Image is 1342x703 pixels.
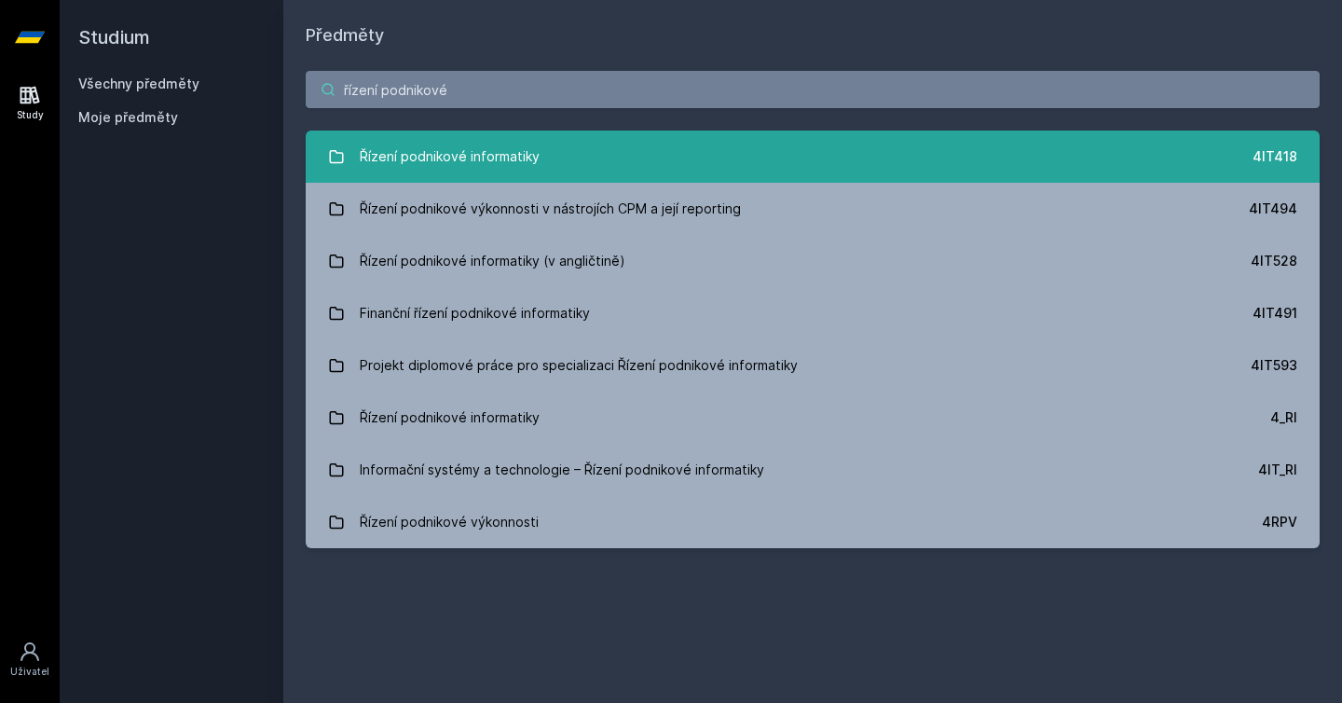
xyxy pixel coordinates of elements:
[306,339,1320,392] a: Projekt diplomové práce pro specializaci Řízení podnikové informatiky 4IT593
[78,108,178,127] span: Moje předměty
[306,235,1320,287] a: Řízení podnikové informatiky (v angličtině) 4IT528
[1253,147,1297,166] div: 4IT418
[360,347,798,384] div: Projekt diplomové práce pro specializaci Řízení podnikové informatiky
[306,496,1320,548] a: Řízení podnikové výkonnosti 4RPV
[306,287,1320,339] a: Finanční řízení podnikové informatiky 4IT491
[1253,304,1297,323] div: 4IT491
[360,295,590,332] div: Finanční řízení podnikové informatiky
[306,444,1320,496] a: Informační systémy a technologie – Řízení podnikové informatiky 4IT_RI
[360,190,741,227] div: Řízení podnikové výkonnosti v nástrojích CPM a její reporting
[1249,200,1297,218] div: 4IT494
[10,665,49,679] div: Uživatel
[360,451,764,489] div: Informační systémy a technologie – Řízení podnikové informatiky
[360,503,539,541] div: Řízení podnikové výkonnosti
[360,242,625,280] div: Řízení podnikové informatiky (v angličtině)
[1258,461,1297,479] div: 4IT_RI
[1251,356,1297,375] div: 4IT593
[4,75,56,131] a: Study
[1251,252,1297,270] div: 4IT528
[306,131,1320,183] a: Řízení podnikové informatiky 4IT418
[1270,408,1297,427] div: 4_RI
[360,399,540,436] div: Řízení podnikové informatiky
[1262,513,1297,531] div: 4RPV
[306,183,1320,235] a: Řízení podnikové výkonnosti v nástrojích CPM a její reporting 4IT494
[306,71,1320,108] input: Název nebo ident předmětu…
[306,392,1320,444] a: Řízení podnikové informatiky 4_RI
[17,108,44,122] div: Study
[4,631,56,688] a: Uživatel
[306,22,1320,48] h1: Předměty
[360,138,540,175] div: Řízení podnikové informatiky
[78,76,199,91] a: Všechny předměty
